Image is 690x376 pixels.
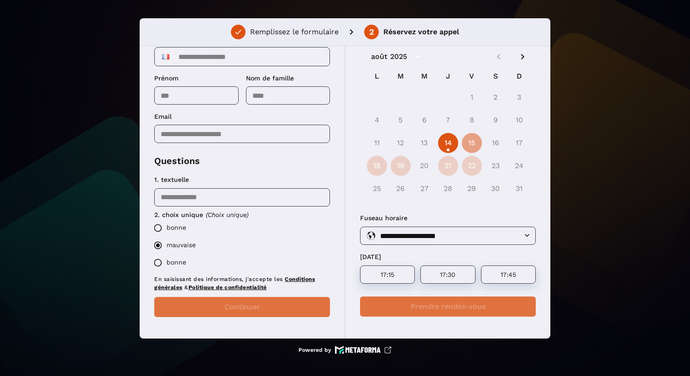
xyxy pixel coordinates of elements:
[438,133,458,153] button: 14 août 2025
[511,67,528,85] span: D
[369,67,385,85] span: L
[154,74,178,82] span: Prénom
[154,176,189,183] span: 1. textuelle
[154,154,330,168] p: Questions
[391,156,411,176] button: 19 août 2025
[438,156,458,176] button: 21 août 2025
[149,237,330,254] label: mauvaise
[462,133,482,153] button: 15 août 2025
[487,67,504,85] span: S
[416,67,433,85] span: M
[492,271,525,278] p: 17:45
[390,51,407,62] div: 2025
[154,211,203,218] span: 2. choix unique
[522,230,533,241] button: Open
[462,156,482,176] button: 22 août 2025
[410,49,425,64] button: calendar view is open, switch to year view
[431,271,464,278] p: 17:30
[383,26,459,37] p: Réservez votre appel
[154,276,315,291] a: Conditions générales
[367,156,387,176] button: 18 août 2025
[250,26,339,37] p: Remplissez le formulaire
[157,49,175,64] div: France: + 33
[154,275,330,291] p: En saisissant des informations, j'accepte les
[440,67,456,85] span: J
[298,346,331,354] p: Powered by
[188,284,267,291] a: Politique de confidentialité
[371,271,404,278] p: 17:15
[392,67,409,85] span: M
[298,346,392,354] a: Powered by
[149,219,330,237] label: bonne
[206,211,249,218] span: (Choix unique)
[464,67,480,85] span: V
[360,213,536,223] p: Fuseau horaire
[515,49,530,64] button: Next month
[369,28,374,36] div: 2
[154,113,172,120] span: Email
[360,252,536,262] p: [DATE]
[149,254,330,271] label: bonne
[371,51,387,62] div: août
[184,284,188,291] span: &
[246,74,294,82] span: Nom de famille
